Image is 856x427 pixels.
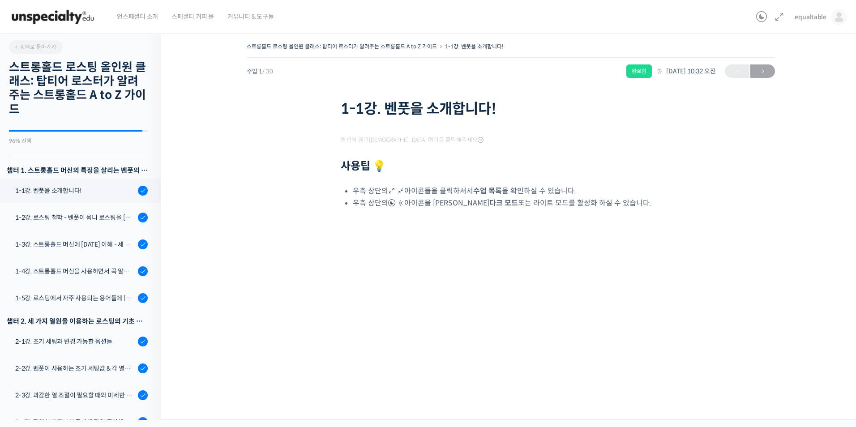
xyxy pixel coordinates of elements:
li: 우측 상단의 아이콘을 [PERSON_NAME] 또는 라이트 모드를 활성화 하실 수 있습니다. [353,197,681,209]
span: / 30 [262,68,273,75]
div: 2-3강. 과감한 열 조절이 필요할 때와 미세한 열 조절이 필요할 때 [15,390,135,400]
h1: 1-1강. 벤풋을 소개합니다! [341,100,681,117]
div: 1-3강. 스트롱홀드 머신에 [DATE] 이해 - 세 가지 열원이 만들어내는 변화 [15,239,135,249]
b: 다크 모드 [489,198,518,208]
div: 완료함 [626,64,652,78]
span: [DATE] 10:32 오전 [656,67,716,75]
h2: 스트롱홀드 로스팅 올인원 클래스: 탑티어 로스터가 알려주는 스트롱홀드 A to Z 가이드 [9,60,148,116]
div: 96% 진행 [9,138,148,144]
a: 스트롱홀드 로스팅 올인원 클래스: 탑티어 로스터가 알려주는 스트롱홀드 A to Z 가이드 [247,43,437,50]
div: 1-5강. 로스팅에서 자주 사용되는 용어들에 [DATE] 이해 [15,293,135,303]
h3: 챕터 1. 스트롱홀드 머신의 특징을 살리는 벤풋의 로스팅 방식 [7,164,148,176]
span: → [750,65,775,77]
div: 1-1강. 벤풋을 소개합니다! [15,186,135,196]
span: 수업 1 [247,68,273,74]
a: 강의로 돌아가기 [9,40,63,54]
span: equaltable [795,13,826,21]
div: 1-2강. 로스팅 철학 - 벤풋이 옴니 로스팅을 [DATE] 않는 이유 [15,213,135,222]
b: 수업 목록 [473,186,502,196]
li: 우측 상단의 아이콘들을 클릭하셔서 을 확인하실 수 있습니다. [353,185,681,197]
div: 2-4강. 적외선 프로브의 특성에 맞춰 주의해야 할 점들 [15,417,135,427]
div: 2-2강. 벤풋이 사용하는 초기 세팅값 & 각 열원이 하는 역할 [15,363,135,373]
a: 다음→ [750,64,775,78]
span: 영상이 끊기[DEMOGRAPHIC_DATA] 여기를 클릭해주세요 [341,137,484,144]
div: 챕터 2. 세 가지 열원을 이용하는 로스팅의 기초 설계 [7,315,148,327]
span: 강의로 돌아가기 [13,43,56,50]
div: 2-1강. 초기 세팅과 변경 가능한 옵션들 [15,337,135,346]
strong: 사용팁 💡 [341,159,386,173]
div: 1-4강. 스트롱홀드 머신을 사용하면서 꼭 알고 있어야 할 유의사항 [15,266,135,276]
a: 1-1강. 벤풋을 소개합니다! [445,43,504,50]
